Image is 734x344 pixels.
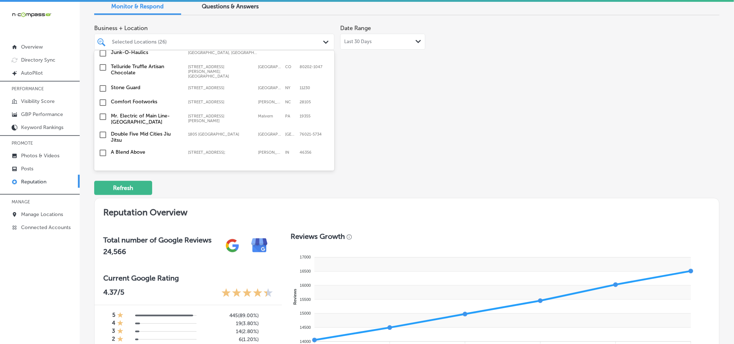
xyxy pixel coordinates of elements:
[300,311,311,315] tspan: 15000
[117,320,124,328] div: 1 Star
[94,25,334,32] span: Business + Location
[103,247,212,256] h2: 24,566
[300,150,312,155] label: 46356
[111,84,181,91] label: Stone Guard
[300,283,311,287] tspan: 16000
[246,232,273,259] img: e7ababfa220611ac49bdb491a11684a6.png
[344,39,372,45] span: Last 30 Days
[300,325,311,330] tspan: 14500
[111,149,181,155] label: A Blend Above
[300,255,311,260] tspan: 17000
[300,297,311,302] tspan: 15500
[188,100,254,104] label: 924 Park Center Dr, #101
[21,70,43,76] p: AutoPilot
[103,288,124,299] p: 4.37 /5
[210,312,259,319] h5: 445 ( 89.00% )
[258,65,281,79] label: Denver
[112,39,324,45] div: Selected Locations (26)
[285,132,296,137] label: TX
[300,269,311,273] tspan: 16500
[285,65,296,79] label: CO
[21,179,46,185] p: Reputation
[111,113,181,125] label: Mr. Electric of Main Line-Malvern
[285,100,296,104] label: NC
[21,224,71,231] p: Connected Accounts
[95,198,719,223] h2: Reputation Overview
[112,312,115,320] h4: 5
[21,57,55,63] p: Directory Sync
[210,320,259,327] h5: 19 ( 3.80% )
[112,3,164,10] span: Monitor & Respond
[258,100,281,104] label: Matthews
[285,86,296,90] label: NY
[258,132,281,137] label: Bedford
[188,50,258,55] label: Omaha, NE, USA | Wahoo, NE, USA | Gretna, NE, USA | Valley, NE, USA | Lincoln, NE, USA | Bellevue...
[21,124,63,130] p: Keyword Rankings
[94,181,152,195] button: Refresh
[300,65,322,79] label: 80202-1047
[258,86,281,90] label: Brooklyn
[285,114,296,123] label: PA
[112,328,115,336] h4: 3
[300,132,322,137] label: 76021-5734
[112,336,115,344] h4: 2
[285,150,296,155] label: IN
[117,336,124,344] div: 1 Star
[291,232,345,241] h3: Reviews Growth
[12,11,51,18] img: 660ab0bf-5cc7-4cb8-ba1c-48b5ae0f18e60NCTV_CLogo_TV_Black_-500x88.png
[202,3,259,10] span: Questions & Answers
[188,86,254,90] label: 1340 Coney Island Avenue
[293,289,297,305] text: Reviews
[103,274,273,282] h3: Current Google Rating
[21,98,55,104] p: Visibility Score
[300,114,310,123] label: 19355
[188,132,254,137] label: 1805 Airport Fwy
[111,99,181,105] label: Comfort Footworks
[210,328,259,335] h5: 14 ( 2.80% )
[111,131,181,143] label: Double Five Mid Cities Jiu Jitsu
[111,49,181,55] label: Junk-O-Haulics
[21,166,33,172] p: Posts
[21,211,63,217] p: Manage Locations
[188,150,254,155] label: 289 Westmeadow Pl;
[258,114,281,123] label: Malvern
[340,25,371,32] label: Date Range
[210,336,259,343] h5: 6 ( 1.20% )
[221,288,273,299] div: 4.37 Stars
[300,100,311,104] label: 28105
[21,153,59,159] p: Photos & Videos
[300,339,311,344] tspan: 14000
[219,232,246,259] img: gPZS+5FD6qPJAAAAABJRU5ErkJggg==
[300,86,310,90] label: 11230
[188,65,254,79] label: 1701 Wynkoop Street; Union Station
[112,320,115,328] h4: 4
[117,328,124,336] div: 1 Star
[21,44,43,50] p: Overview
[117,312,124,320] div: 1 Star
[258,150,281,155] label: Lowell
[103,236,212,244] h3: Total number of Google Reviews
[21,111,63,117] p: GBP Performance
[111,63,181,76] label: Telluride Truffle Artisan Chocolate
[188,114,254,123] label: 40 Lloyd Ave Suite #203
